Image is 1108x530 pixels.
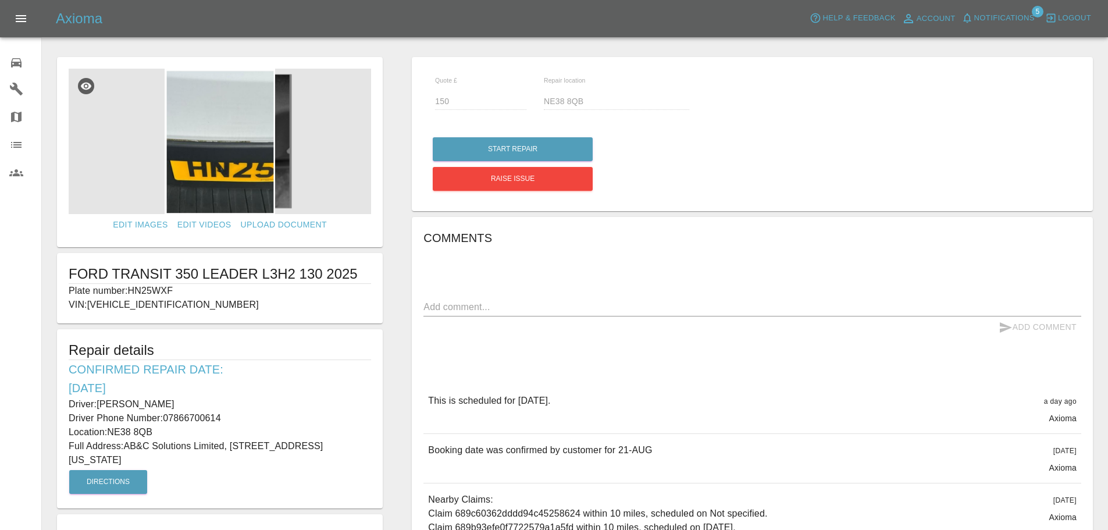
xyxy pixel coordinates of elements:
span: Logout [1058,12,1091,25]
button: Open drawer [7,5,35,33]
span: Repair location [544,77,586,84]
span: [DATE] [1053,496,1077,504]
button: Directions [69,470,147,494]
button: Start Repair [433,137,593,161]
span: [DATE] [1053,447,1077,455]
p: Axioma [1049,462,1077,474]
p: Axioma [1049,412,1077,424]
button: Raise issue [433,167,593,191]
span: Quote £ [435,77,457,84]
span: a day ago [1044,397,1077,405]
p: Location: NE38 8QB [69,425,371,439]
a: Edit Images [108,214,172,236]
p: Driver: [PERSON_NAME] [69,397,371,411]
button: Logout [1042,9,1094,27]
button: Notifications [959,9,1038,27]
p: Plate number: HN25WXF [69,284,371,298]
button: Help & Feedback [807,9,898,27]
span: Notifications [974,12,1035,25]
a: Upload Document [236,214,332,236]
h6: Confirmed Repair Date: [DATE] [69,360,371,397]
p: Booking date was confirmed by customer for 21-AUG [428,443,652,457]
span: Account [917,12,956,26]
h1: FORD TRANSIT 350 LEADER L3H2 130 2025 [69,265,371,283]
p: Axioma [1049,511,1077,523]
a: Account [899,9,959,28]
p: VIN: [VEHICLE_IDENTIFICATION_NUMBER] [69,298,371,312]
img: 4f4bd88c-473f-468f-b985-c9f9b2fa5586 [69,69,371,214]
a: Edit Videos [173,214,236,236]
p: Full Address: AB&C Solutions Limited, [STREET_ADDRESS][US_STATE] [69,439,371,467]
p: Driver Phone Number: 07866700614 [69,411,371,425]
h5: Axioma [56,9,102,28]
span: Help & Feedback [822,12,895,25]
p: This is scheduled for [DATE]. [428,394,550,408]
span: 5 [1032,6,1043,17]
h6: Comments [423,229,1081,247]
h5: Repair details [69,341,371,360]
